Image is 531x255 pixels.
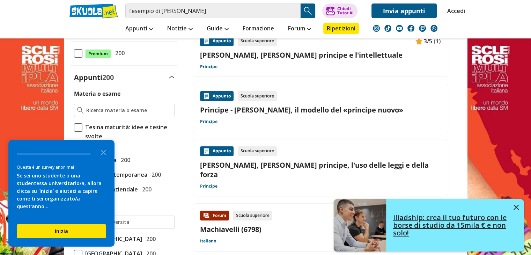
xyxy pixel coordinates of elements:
a: Notizie [165,23,194,35]
a: Ripetizioni [323,23,359,34]
a: Forum [286,23,313,35]
img: Appunti contenuto [203,38,210,45]
input: Cerca appunti, riassunti o versioni [125,3,301,18]
img: close [514,205,519,210]
div: Scuola superiore [238,36,277,46]
div: Scuola superiore [238,91,277,101]
img: Appunti contenuto [415,38,422,45]
div: Scuola superiore [238,146,277,156]
a: Principe - [PERSON_NAME], il modello del «principe nuovo» [200,105,441,115]
img: facebook [407,25,414,32]
input: Ricerca materia o esame [86,107,171,114]
span: Tesina maturità: idee e tesine svolte [82,123,175,141]
button: Inizia [17,224,106,238]
img: tiktok [384,25,391,32]
a: Principe [200,119,217,124]
span: 200 [149,170,161,179]
span: (1) [434,37,441,46]
a: Formazione [241,23,276,35]
img: Appunti contenuto [203,148,210,155]
a: [PERSON_NAME], [PERSON_NAME] principe, l'uso delle leggi e della forza [200,160,441,179]
div: Forum [200,211,229,220]
img: twitch [419,25,426,32]
div: Questa è un survey anonima! [17,164,106,170]
div: Appunto [200,91,234,101]
button: Search Button [301,3,315,18]
a: Appunti [124,23,155,35]
img: Forum contenuto [203,212,210,219]
a: Invia appunti [371,3,437,18]
div: Scuola superiore [233,211,272,220]
img: Apri e chiudi sezione [169,76,175,79]
input: Ricerca universita [86,219,171,226]
span: 200 [139,185,152,194]
span: Storia Contemporanea [82,170,147,179]
img: Appunti contenuto [203,93,210,100]
label: Appunti [74,73,114,82]
label: Materia o esame [74,90,120,97]
a: Accedi [447,3,462,18]
img: WhatsApp [430,25,437,32]
button: ChiediTutor AI [322,3,357,18]
span: Premium [85,49,111,58]
h4: iliadship: crea il tuo futuro con le borse di studio da 15mila € e non solo! [393,214,508,237]
div: Se sei uno studente o una studentessa universitario/a, allora clicca su 'Inizia' e aiutaci a capi... [17,172,106,210]
img: instagram [373,25,380,32]
span: 200 [118,155,130,165]
a: Principe [200,64,217,70]
a: Italiano [200,238,216,244]
a: Guide [205,23,230,35]
img: Cerca appunti, riassunti o versioni [303,6,313,16]
span: 200 [112,49,125,58]
span: 200 [143,234,156,243]
a: Machiavelli (6798) [200,225,261,234]
a: [PERSON_NAME], [PERSON_NAME] principe e l'intellettuale [200,50,441,60]
div: Appunto [200,36,234,46]
div: Appunto [200,146,234,156]
button: Close the survey [96,145,110,159]
img: Ricerca materia o esame [77,107,84,114]
span: 200 [102,73,114,82]
span: 3/5 [424,37,432,46]
img: youtube [396,25,403,32]
a: Principe [200,183,217,189]
div: Chiedi Tutor AI [337,7,353,15]
div: Survey [8,140,115,247]
a: iliadship: crea il tuo futuro con le borse di studio da 15mila € e non solo! [334,199,524,252]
